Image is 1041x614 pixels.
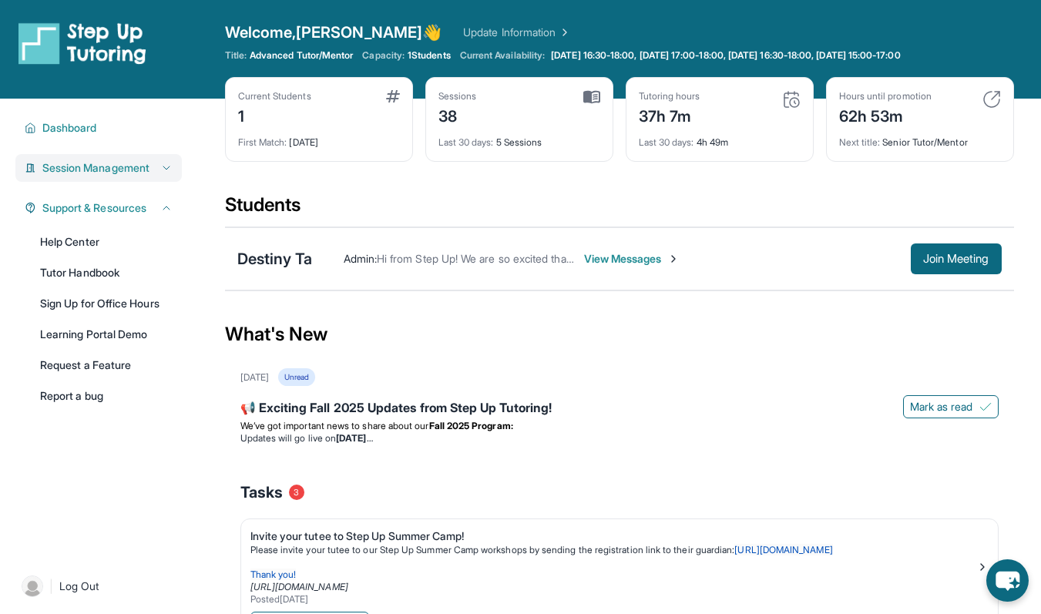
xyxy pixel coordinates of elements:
[289,485,304,500] span: 3
[782,90,801,109] img: card
[438,136,494,148] span: Last 30 days :
[238,90,311,102] div: Current Students
[250,581,348,592] a: [URL][DOMAIN_NAME]
[250,544,976,556] p: Please invite your tutee to our Step Up Summer Camp workshops by sending the registration link to...
[225,22,442,43] span: Welcome, [PERSON_NAME] 👋
[49,577,53,596] span: |
[336,432,372,444] strong: [DATE]
[31,259,182,287] a: Tutor Handbook
[839,102,932,127] div: 62h 53m
[31,382,182,410] a: Report a bug
[551,49,900,62] span: [DATE] 16:30-18:00, [DATE] 17:00-18:00, [DATE] 16:30-18:00, [DATE] 15:00-17:00
[42,120,97,136] span: Dashboard
[18,22,146,65] img: logo
[22,575,43,597] img: user-img
[548,49,903,62] a: [DATE] 16:30-18:00, [DATE] 17:00-18:00, [DATE] 16:30-18:00, [DATE] 15:00-17:00
[237,248,313,270] div: Destiny Ta
[408,49,451,62] span: 1 Students
[31,228,182,256] a: Help Center
[556,25,571,40] img: Chevron Right
[36,120,173,136] button: Dashboard
[225,49,247,62] span: Title:
[903,395,999,418] button: Mark as read
[429,420,513,431] strong: Fall 2025 Program:
[241,519,998,609] a: Invite your tutee to Step Up Summer Camp!Please invite your tutee to our Step Up Summer Camp work...
[734,544,832,555] a: [URL][DOMAIN_NAME]
[31,290,182,317] a: Sign Up for Office Hours
[240,432,999,445] li: Updates will go live on
[250,528,976,544] div: Invite your tutee to Step Up Summer Camp!
[667,253,680,265] img: Chevron-Right
[36,200,173,216] button: Support & Resources
[639,127,801,149] div: 4h 49m
[386,90,400,102] img: card
[240,420,429,431] span: We’ve got important news to share about our
[42,160,149,176] span: Session Management
[639,90,700,102] div: Tutoring hours
[438,90,477,102] div: Sessions
[240,398,999,420] div: 📢 Exciting Fall 2025 Updates from Step Up Tutoring!
[240,481,283,503] span: Tasks
[639,102,700,127] div: 37h 7m
[982,90,1001,109] img: card
[238,127,400,149] div: [DATE]
[238,102,311,127] div: 1
[15,569,182,603] a: |Log Out
[438,127,600,149] div: 5 Sessions
[460,49,545,62] span: Current Availability:
[979,401,992,413] img: Mark as read
[362,49,405,62] span: Capacity:
[278,368,315,386] div: Unread
[463,25,571,40] a: Update Information
[584,251,680,267] span: View Messages
[839,127,1001,149] div: Senior Tutor/Mentor
[438,102,477,127] div: 38
[344,252,377,265] span: Admin :
[250,593,976,606] div: Posted [DATE]
[839,90,932,102] div: Hours until promotion
[238,136,287,148] span: First Match :
[639,136,694,148] span: Last 30 days :
[31,351,182,379] a: Request a Feature
[923,254,989,263] span: Join Meeting
[911,243,1002,274] button: Join Meeting
[59,579,99,594] span: Log Out
[225,300,1014,368] div: What's New
[250,49,353,62] span: Advanced Tutor/Mentor
[986,559,1029,602] button: chat-button
[36,160,173,176] button: Session Management
[225,193,1014,226] div: Students
[240,371,269,384] div: [DATE]
[42,200,146,216] span: Support & Resources
[250,569,297,580] span: Thank you!
[31,320,182,348] a: Learning Portal Demo
[910,399,973,414] span: Mark as read
[583,90,600,104] img: card
[839,136,881,148] span: Next title :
